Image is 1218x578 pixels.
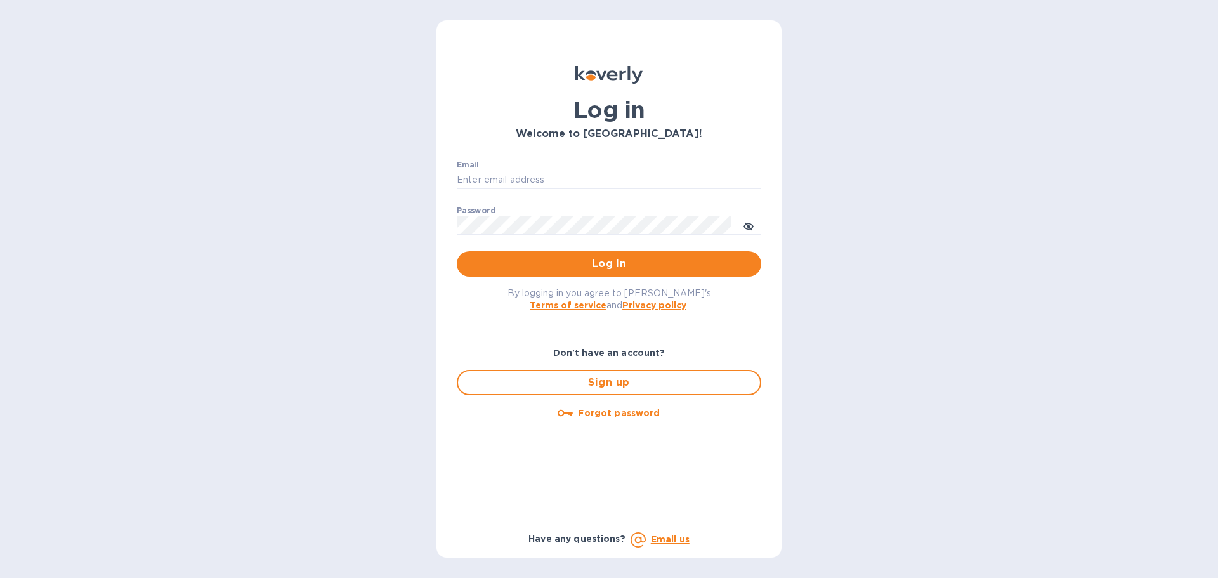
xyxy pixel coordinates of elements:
[622,300,686,310] a: Privacy policy
[553,348,665,358] b: Don't have an account?
[457,207,495,214] label: Password
[457,96,761,123] h1: Log in
[530,300,606,310] a: Terms of service
[651,534,690,544] a: Email us
[578,408,660,418] u: Forgot password
[457,161,479,169] label: Email
[736,213,761,238] button: toggle password visibility
[457,128,761,140] h3: Welcome to [GEOGRAPHIC_DATA]!
[528,534,625,544] b: Have any questions?
[507,288,711,310] span: By logging in you agree to [PERSON_NAME]'s and .
[575,66,643,84] img: Koverly
[457,251,761,277] button: Log in
[468,375,750,390] span: Sign up
[457,370,761,395] button: Sign up
[457,171,761,190] input: Enter email address
[467,256,751,272] span: Log in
